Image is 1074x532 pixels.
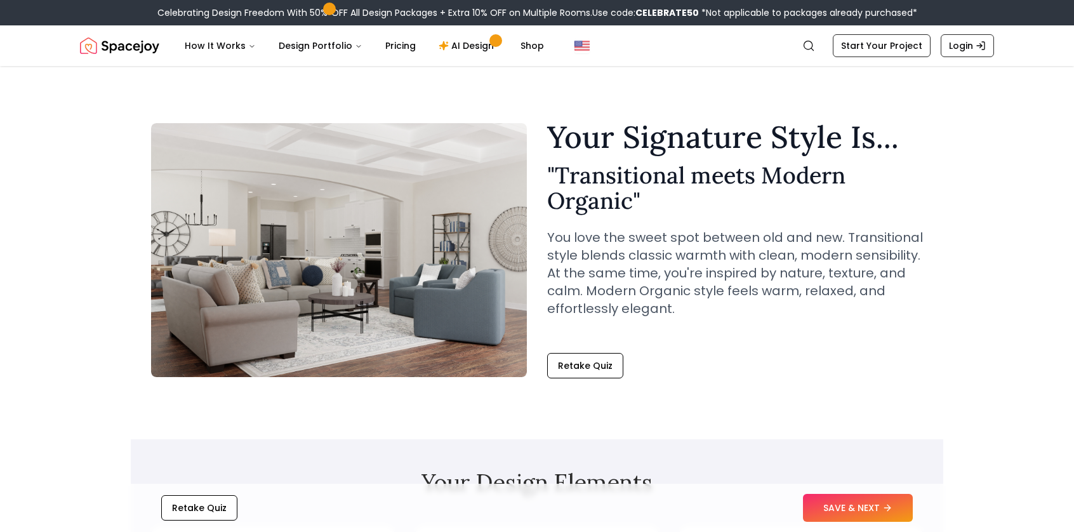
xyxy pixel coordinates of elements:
a: AI Design [428,33,508,58]
button: Retake Quiz [547,353,623,378]
button: Retake Quiz [161,495,237,521]
a: Start Your Project [833,34,931,57]
img: Transitional meets Modern Organic Style Example [151,123,527,377]
p: You love the sweet spot between old and new. Transitional style blends classic warmth with clean,... [547,229,923,317]
div: Celebrating Design Freedom With 50% OFF All Design Packages + Extra 10% OFF on Multiple Rooms. [157,6,917,19]
b: CELEBRATE50 [635,6,699,19]
nav: Main [175,33,554,58]
a: Shop [510,33,554,58]
a: Login [941,34,994,57]
button: Design Portfolio [268,33,373,58]
button: How It Works [175,33,266,58]
img: United States [574,38,590,53]
a: Spacejoy [80,33,159,58]
h2: Your Design Elements [151,470,923,495]
h2: " Transitional meets Modern Organic " [547,163,923,213]
h1: Your Signature Style Is... [547,122,923,152]
span: Use code: [592,6,699,19]
button: SAVE & NEXT [803,494,913,522]
span: *Not applicable to packages already purchased* [699,6,917,19]
a: Pricing [375,33,426,58]
nav: Global [80,25,994,66]
img: Spacejoy Logo [80,33,159,58]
